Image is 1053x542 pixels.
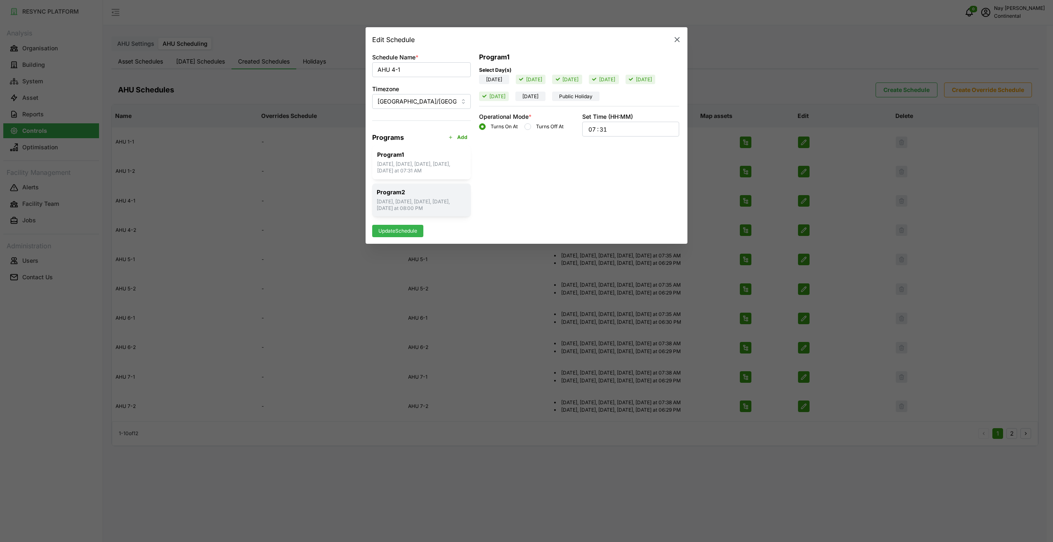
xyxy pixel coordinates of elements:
[582,112,633,121] label: Set Time (HH:MM)
[486,75,502,84] span: [DATE]
[588,125,597,133] input: --
[599,125,608,133] input: --
[486,123,518,130] label: Turns On At
[377,160,466,174] p: [DATE], [DATE], [DATE], [DATE], [DATE] at 07:31 AM
[377,151,466,159] p: Program 1
[599,75,615,84] span: [DATE]
[479,112,531,121] div: Operational Mode
[446,133,471,142] button: Add
[372,225,423,237] button: UpdateSchedule
[372,84,399,93] label: Timezone
[479,66,679,74] p: Select Day(s)
[597,122,599,136] span: :
[531,123,564,130] label: Turns Off At
[457,133,467,141] span: Add
[377,188,466,196] p: Program 2
[479,52,510,62] p: Program 1
[636,75,652,84] span: [DATE]
[372,132,404,142] p: Programs
[377,198,466,212] p: [DATE], [DATE], [DATE], [DATE], [DATE] at 08:00 PM
[522,92,538,101] span: [DATE]
[562,75,578,84] span: [DATE]
[372,36,415,43] h2: Edit Schedule
[372,53,418,62] label: Schedule Name
[378,225,417,237] span: Update Schedule
[559,92,593,101] span: Public Holiday
[372,62,471,77] input: Enter schedule name
[489,92,505,101] span: [DATE]
[526,75,542,84] span: [DATE]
